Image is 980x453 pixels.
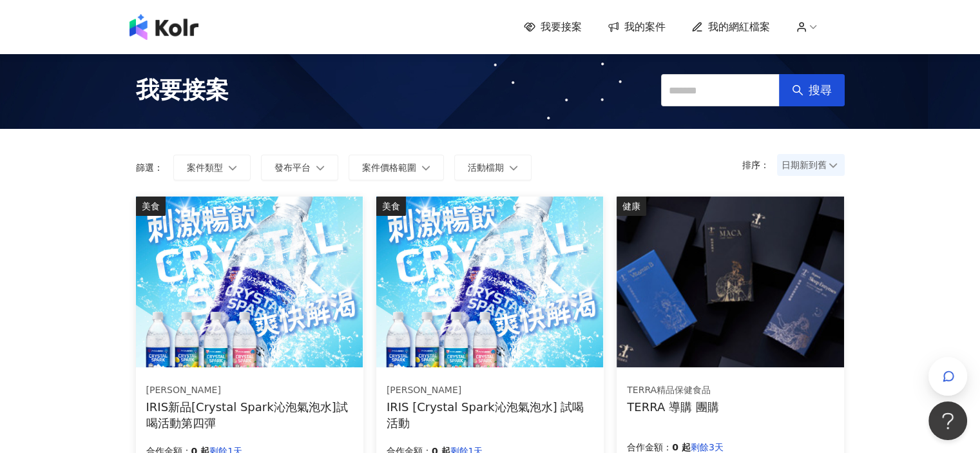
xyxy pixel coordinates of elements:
a: 我的網紅檔案 [691,20,770,34]
div: TERRA精品保健食品 [627,384,718,397]
div: [PERSON_NAME] [387,384,593,397]
img: Crystal Spark 沁泡氣泡水 [376,197,603,367]
div: IRIS新品[Crystal Spark沁泡氣泡水]試喝活動第四彈 [146,399,353,431]
img: logo [130,14,198,40]
a: 我的案件 [608,20,666,34]
div: 美食 [376,197,406,216]
div: 健康 [617,197,646,216]
span: 發布平台 [274,162,311,173]
img: Crystal Spark 沁泡氣泡水 [136,197,363,367]
span: 我要接案 [136,74,229,106]
img: TERRA 團購系列 [617,197,843,367]
button: 搜尋 [779,74,845,106]
div: TERRA 導購 團購 [627,399,718,415]
p: 排序： [742,160,777,170]
span: 日期新到舊 [782,155,840,175]
span: search [792,84,803,96]
button: 案件價格範圍 [349,155,444,180]
span: 搜尋 [809,83,832,97]
iframe: Help Scout Beacon - Open [928,401,967,440]
span: 我的案件 [624,20,666,34]
span: 案件類型 [187,162,223,173]
div: 美食 [136,197,166,216]
span: 我的網紅檔案 [708,20,770,34]
span: 我要接案 [541,20,582,34]
a: 我要接案 [524,20,582,34]
div: IRIS [Crystal Spark沁泡氣泡水] 試喝活動 [387,399,593,431]
button: 發布平台 [261,155,338,180]
span: 案件價格範圍 [362,162,416,173]
div: [PERSON_NAME] [146,384,352,397]
span: 活動檔期 [468,162,504,173]
button: 活動檔期 [454,155,532,180]
button: 案件類型 [173,155,251,180]
p: 篩選： [136,162,163,173]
